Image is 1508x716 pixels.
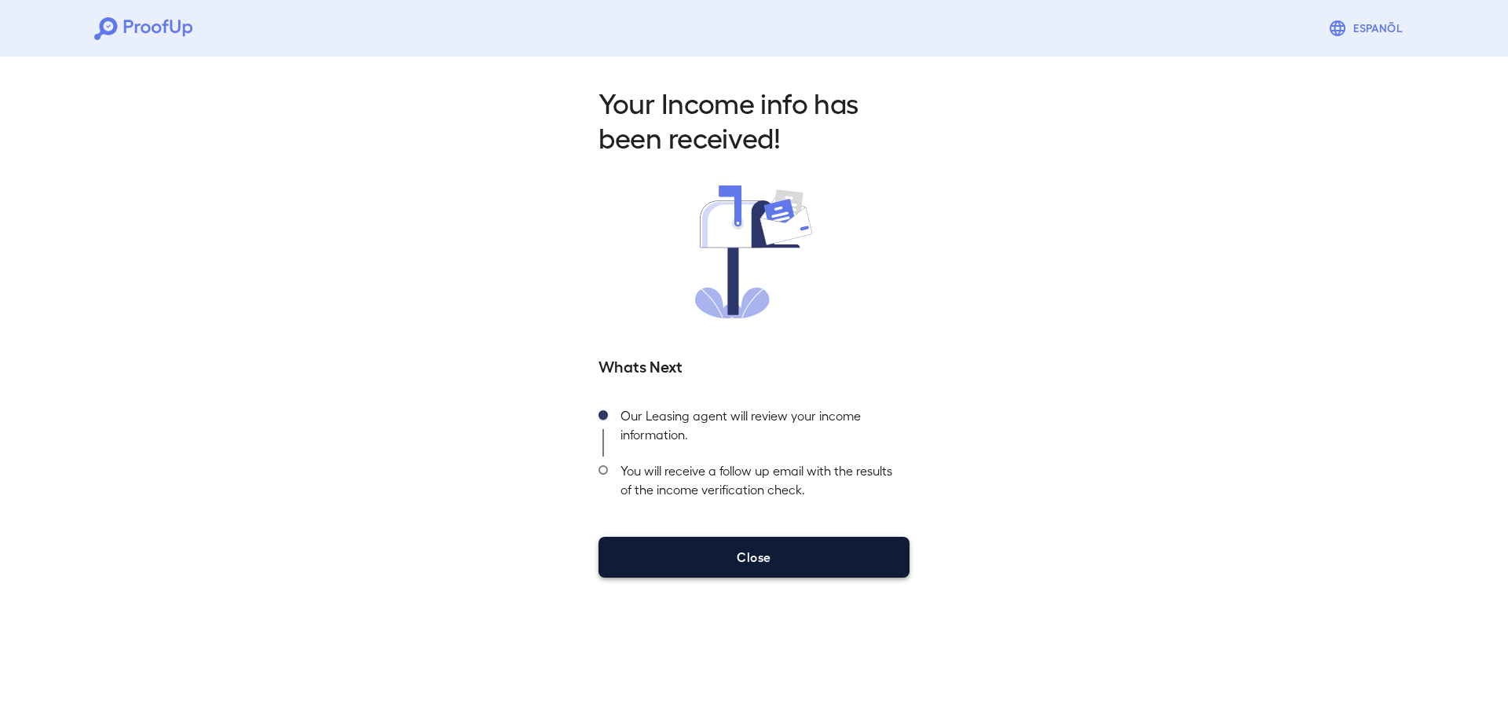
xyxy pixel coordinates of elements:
h2: Your Income info has been received! [598,85,910,154]
button: Close [598,537,910,578]
div: Our Leasing agent will review your income information. [608,402,910,457]
img: received.svg [695,185,813,318]
div: You will receive a follow up email with the results of the income verification check. [608,457,910,512]
button: Espanõl [1322,13,1414,44]
h5: Whats Next [598,354,910,376]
